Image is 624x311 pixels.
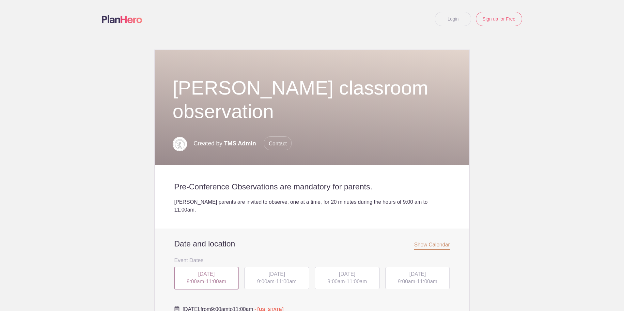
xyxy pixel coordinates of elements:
[347,279,367,284] span: 11:00am
[476,12,522,26] a: Sign up for Free
[173,76,452,123] h1: [PERSON_NAME] classroom observation
[187,279,204,284] span: 9:00am
[244,267,309,289] div: -
[269,271,285,277] span: [DATE]
[174,267,239,289] div: -
[206,279,226,284] span: 11:00am
[102,15,142,23] img: Logo main planhero
[174,255,450,265] h3: Event Dates
[435,12,471,26] a: Login
[264,136,292,150] span: Contact
[194,136,292,151] p: Created by
[174,239,450,249] h2: Date and location
[315,267,380,289] div: -
[385,267,450,289] div: -
[417,279,437,284] span: 11:00am
[174,198,450,214] div: [PERSON_NAME] parents are invited to observe, one at a time, for 20 minutes during the hours of 9...
[398,279,415,284] span: 9:00am
[257,279,274,284] span: 9:00am
[173,137,187,151] img: Logo 14
[409,271,426,277] span: [DATE]
[414,242,450,250] span: Show Calendar
[174,182,450,192] h2: Pre-Conference Observations are mandatory for parents.
[385,267,450,289] button: [DATE] 9:00am-11:00am
[315,267,380,289] button: [DATE] 9:00am-11:00am
[327,279,345,284] span: 9:00am
[174,266,239,290] button: [DATE] 9:00am-11:00am
[244,267,309,289] button: [DATE] 9:00am-11:00am
[198,271,214,277] span: [DATE]
[339,271,355,277] span: [DATE]
[276,279,296,284] span: 11:00am
[224,140,256,147] span: TMS Admin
